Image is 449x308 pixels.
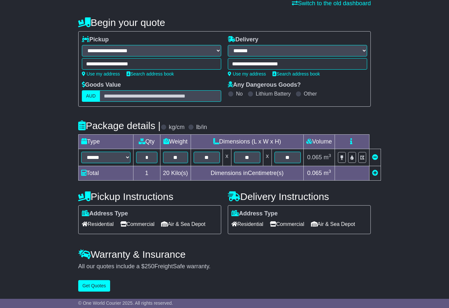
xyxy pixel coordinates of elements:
td: Volume [303,135,335,149]
a: Remove this item [372,154,378,161]
h4: Package details | [78,120,161,131]
span: © One World Courier 2025. All rights reserved. [78,300,173,306]
label: kg/cm [169,124,185,131]
label: Other [304,91,317,97]
sup: 3 [329,169,331,174]
span: Residential [82,219,114,229]
label: lb/in [196,124,207,131]
td: x [223,149,231,166]
label: Address Type [82,210,128,217]
a: Search address book [272,71,320,77]
h4: Begin your quote [78,17,371,28]
td: Dimensions (L x W x H) [191,135,303,149]
a: Add new item [372,170,378,176]
h4: Delivery Instructions [228,191,371,202]
span: 0.065 [307,154,322,161]
label: Lithium Battery [256,91,291,97]
span: 250 [145,263,154,270]
span: Commercial [270,219,304,229]
td: Kilo(s) [160,166,191,181]
span: 0.065 [307,170,322,176]
button: Get Quotes [78,280,110,292]
label: No [236,91,243,97]
span: 20 [163,170,170,176]
div: All our quotes include a $ FreightSafe warranty. [78,263,371,270]
span: m [324,154,331,161]
td: Qty [133,135,160,149]
label: Address Type [231,210,278,217]
a: Use my address [82,71,120,77]
span: Residential [231,219,263,229]
a: Search address book [127,71,174,77]
label: Delivery [228,36,258,43]
span: Air & Sea Depot [311,219,355,229]
h4: Warranty & Insurance [78,249,371,260]
span: Commercial [120,219,154,229]
span: m [324,170,331,176]
label: Goods Value [82,81,121,89]
label: AUD [82,90,100,102]
td: Weight [160,135,191,149]
label: Pickup [82,36,109,43]
h4: Pickup Instructions [78,191,221,202]
span: Air & Sea Depot [161,219,205,229]
td: 1 [133,166,160,181]
td: Type [78,135,133,149]
td: Dimensions in Centimetre(s) [191,166,303,181]
a: Use my address [228,71,266,77]
td: Total [78,166,133,181]
td: x [263,149,272,166]
label: Any Dangerous Goods? [228,81,301,89]
sup: 3 [329,153,331,158]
